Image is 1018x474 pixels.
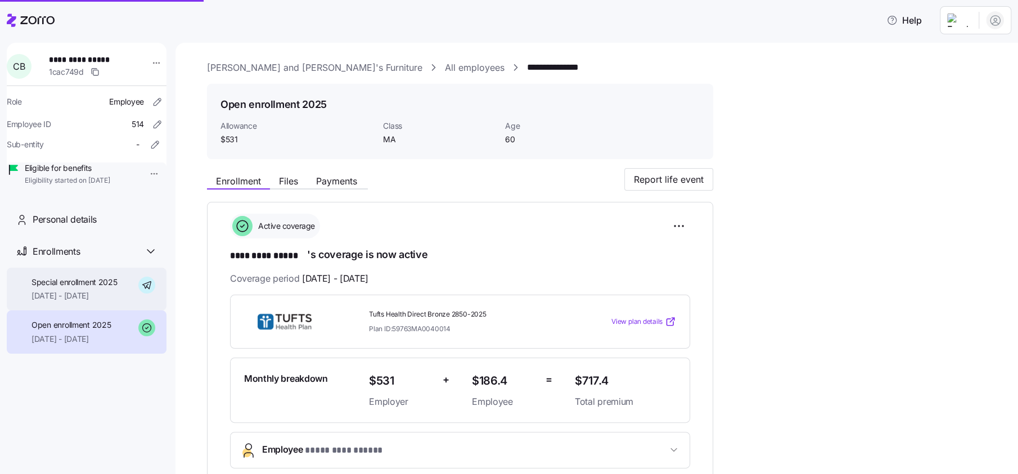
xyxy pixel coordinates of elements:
span: Class [383,120,496,132]
a: [PERSON_NAME] and [PERSON_NAME]'s Furniture [207,61,422,75]
span: Payments [316,177,357,186]
span: Employee [109,96,144,107]
span: Role [7,96,22,107]
span: Tufts Health Direct Bronze 2850-2025 [369,310,566,319]
span: Employee [262,443,388,458]
span: 514 [132,119,144,130]
span: [DATE] - [DATE] [31,333,111,345]
img: Employer logo [947,13,970,27]
span: Report life event [634,173,704,186]
a: View plan details [611,316,676,327]
span: Allowance [220,120,374,132]
button: Help [877,9,931,31]
span: Employer [369,395,434,409]
span: $186.4 [472,372,537,390]
span: C B [13,62,25,71]
span: Files [279,177,298,186]
span: Plan ID: 59763MA0040014 [369,324,451,333]
span: Eligibility started on [DATE] [25,176,110,186]
span: Eligible for benefits [25,162,110,174]
span: Enrollments [33,245,80,259]
span: View plan details [611,317,663,327]
button: Report life event [624,168,713,191]
span: $531 [220,134,374,145]
span: $717.4 [575,372,676,390]
span: Monthly breakdown [244,372,328,386]
span: Enrollment [216,177,261,186]
span: MA [383,134,496,145]
img: THP Direct [244,309,325,335]
span: Active coverage [255,220,315,232]
span: Personal details [33,213,97,227]
span: $531 [369,372,434,390]
span: Age [505,120,618,132]
a: All employees [445,61,505,75]
span: + [443,372,449,388]
h1: Open enrollment 2025 [220,97,327,111]
h1: 's coverage is now active [230,247,690,263]
span: 1cac749d [49,66,84,78]
span: Employee ID [7,119,51,130]
span: [DATE] - [DATE] [31,290,118,301]
span: Open enrollment 2025 [31,319,111,331]
span: - [136,139,139,150]
span: Employee [472,395,537,409]
span: Help [886,13,922,27]
span: Sub-entity [7,139,44,150]
span: = [546,372,552,388]
span: Coverage period [230,272,368,286]
span: Special enrollment 2025 [31,277,118,288]
span: 60 [505,134,618,145]
span: Total premium [575,395,676,409]
span: [DATE] - [DATE] [302,272,368,286]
